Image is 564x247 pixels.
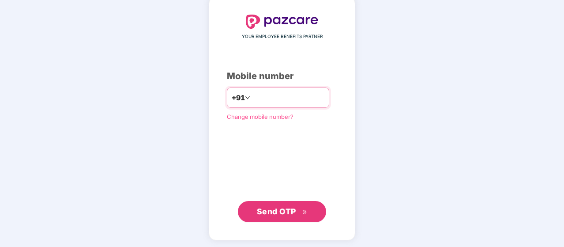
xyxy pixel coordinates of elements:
[242,33,323,40] span: YOUR EMPLOYEE BENEFITS PARTNER
[246,15,318,29] img: logo
[227,113,293,120] a: Change mobile number?
[238,201,326,222] button: Send OTPdouble-right
[257,207,296,216] span: Send OTP
[232,92,245,103] span: +91
[245,95,250,100] span: down
[302,209,308,215] span: double-right
[227,69,337,83] div: Mobile number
